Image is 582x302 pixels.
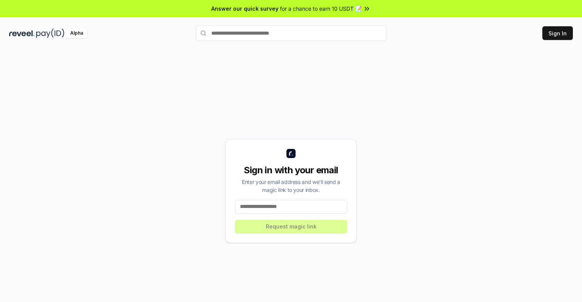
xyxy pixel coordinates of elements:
[286,149,296,158] img: logo_small
[9,29,35,38] img: reveel_dark
[280,5,362,13] span: for a chance to earn 10 USDT 📝
[66,29,87,38] div: Alpha
[235,178,347,194] div: Enter your email address and we’ll send a magic link to your inbox.
[235,164,347,176] div: Sign in with your email
[542,26,573,40] button: Sign In
[36,29,64,38] img: pay_id
[211,5,278,13] span: Answer our quick survey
